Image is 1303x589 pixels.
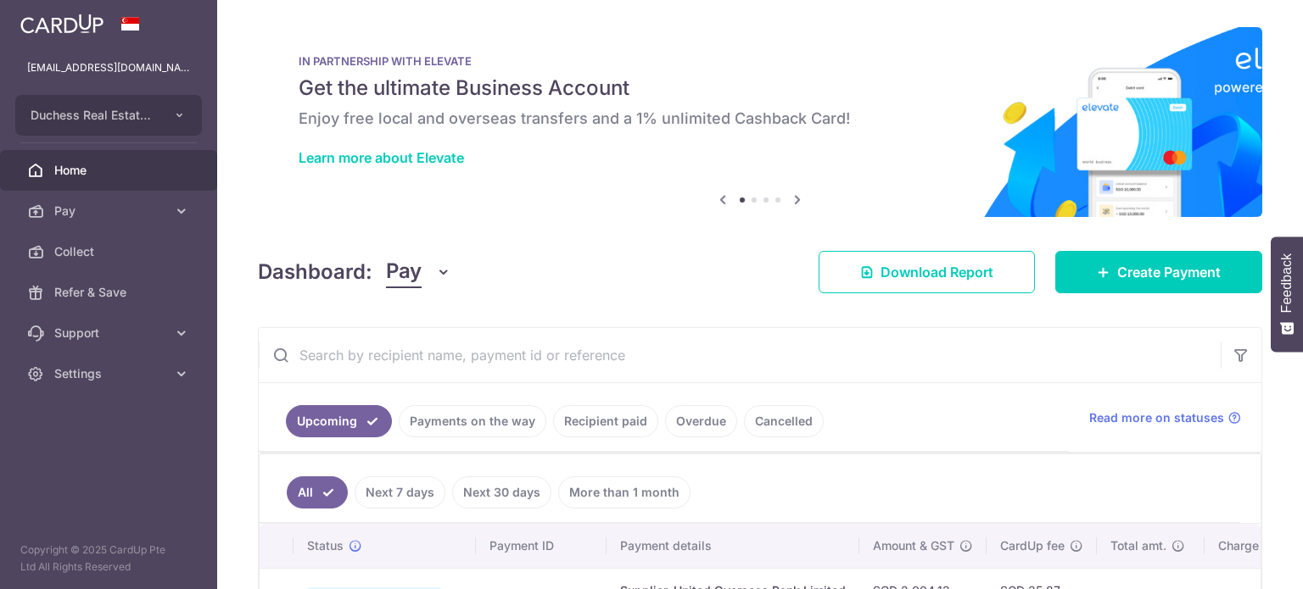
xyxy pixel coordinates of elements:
input: Search by recipient name, payment id or reference [259,328,1221,382]
a: Recipient paid [553,405,658,437]
span: Refer & Save [54,284,166,301]
img: CardUp [20,14,103,34]
a: Download Report [819,251,1035,293]
a: Cancelled [744,405,824,437]
span: Total amt. [1110,537,1166,554]
span: Pay [54,203,166,219]
h5: Get the ultimate Business Account [299,75,1222,102]
p: [EMAIL_ADDRESS][DOMAIN_NAME] [27,59,190,76]
a: Next 30 days [452,476,551,508]
a: Overdue [665,405,737,437]
span: Amount & GST [873,537,954,554]
p: IN PARTNERSHIP WITH ELEVATE [299,54,1222,68]
span: Download Report [881,262,993,282]
button: Feedback - Show survey [1271,236,1303,352]
span: Read more on statuses [1089,409,1224,426]
a: Read more on statuses [1089,409,1241,426]
h6: Enjoy free local and overseas transfers and a 1% unlimited Cashback Card! [299,108,1222,129]
span: Support [54,325,166,342]
span: Home [54,162,166,179]
span: Pay [386,256,422,288]
span: Feedback [1279,253,1295,313]
th: Payment ID [476,524,607,568]
button: Duchess Real Estate Investment Pte Ltd [15,95,202,136]
a: Create Payment [1055,251,1262,293]
button: Pay [386,256,451,288]
span: Collect [54,243,166,260]
h4: Dashboard: [258,257,372,287]
th: Payment details [607,524,859,568]
a: Payments on the way [399,405,546,437]
span: Settings [54,365,166,382]
span: Status [307,537,344,554]
span: Charge date [1218,537,1288,554]
a: More than 1 month [558,476,691,508]
span: Duchess Real Estate Investment Pte Ltd [31,107,156,124]
a: Learn more about Elevate [299,149,464,166]
span: Create Payment [1117,262,1221,282]
a: All [287,476,348,508]
span: CardUp fee [1000,537,1065,554]
iframe: Opens a widget where you can find more information [1194,538,1286,581]
a: Upcoming [286,405,392,437]
img: Renovation banner [258,27,1262,217]
a: Next 7 days [355,476,445,508]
